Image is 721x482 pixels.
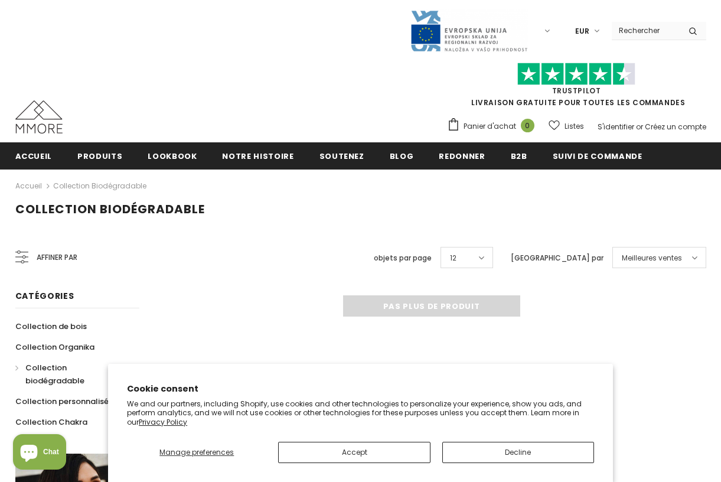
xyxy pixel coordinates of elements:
img: Cas MMORE [15,100,63,133]
a: TrustPilot [552,86,601,96]
span: B2B [511,151,527,162]
a: Produits [77,142,122,169]
span: Affiner par [37,251,77,264]
span: Manage preferences [159,447,234,457]
a: Collection biodégradable [53,181,146,191]
span: Collection Organika [15,341,94,353]
span: soutenez [319,151,364,162]
span: Notre histoire [222,151,293,162]
a: Collection Chakra [15,412,87,432]
a: Collection Organika [15,337,94,357]
span: Collection biodégradable [25,362,84,386]
a: Créez un compte [645,122,706,132]
a: Collection personnalisée [15,391,113,412]
a: Blog [390,142,414,169]
span: Accueil [15,151,53,162]
a: Javni Razpis [410,25,528,35]
a: Collection de bois [15,316,87,337]
inbox-online-store-chat: Shopify online store chat [9,434,70,473]
span: Panier d'achat [464,120,516,132]
input: Search Site [612,22,680,39]
span: Collection personnalisée [15,396,113,407]
a: soutenez [319,142,364,169]
label: objets par page [374,252,432,264]
img: Faites confiance aux étoiles pilotes [517,63,635,86]
a: Listes [549,116,584,136]
span: Suivi de commande [553,151,642,162]
a: S'identifier [598,122,634,132]
span: Blog [390,151,414,162]
a: Accueil [15,179,42,193]
span: Listes [565,120,584,132]
a: Collection biodégradable [15,357,126,391]
a: Privacy Policy [139,417,187,427]
span: Meilleures ventes [622,252,682,264]
span: Collection de bois [15,321,87,332]
span: LIVRAISON GRATUITE POUR TOUTES LES COMMANDES [447,68,706,108]
span: or [636,122,643,132]
button: Decline [442,442,594,463]
span: 12 [450,252,456,264]
span: Collection Chakra [15,416,87,428]
label: [GEOGRAPHIC_DATA] par [511,252,603,264]
h2: Cookie consent [127,383,594,395]
span: Catégories [15,290,74,302]
a: Panier d'achat 0 [447,118,540,135]
span: EUR [575,25,589,37]
a: B2B [511,142,527,169]
a: Notre histoire [222,142,293,169]
span: Collection biodégradable [15,201,205,217]
a: Lookbook [148,142,197,169]
a: Accueil [15,142,53,169]
span: Lookbook [148,151,197,162]
p: We and our partners, including Shopify, use cookies and other technologies to personalize your ex... [127,399,594,427]
span: 0 [521,119,534,132]
a: Redonner [439,142,485,169]
span: Produits [77,151,122,162]
a: Suivi de commande [553,142,642,169]
button: Accept [278,442,430,463]
span: Redonner [439,151,485,162]
img: Javni Razpis [410,9,528,53]
button: Manage preferences [127,442,266,463]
